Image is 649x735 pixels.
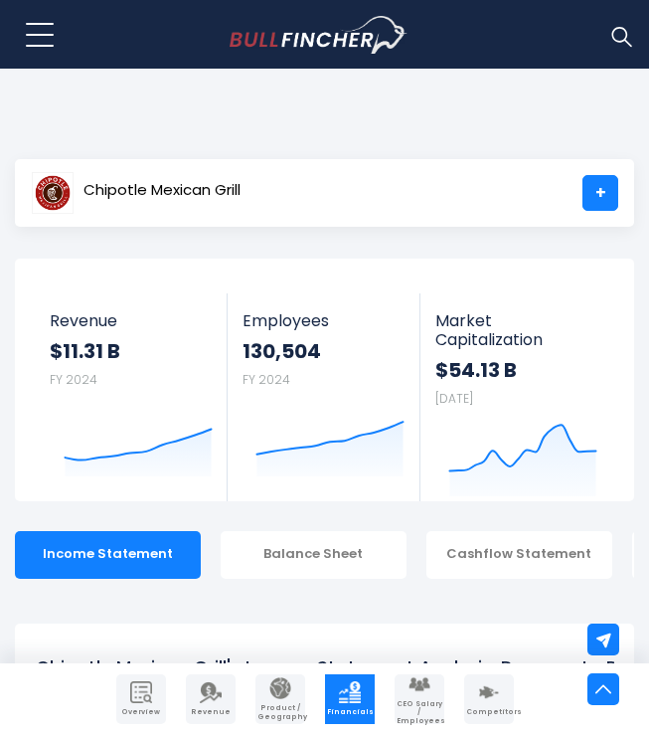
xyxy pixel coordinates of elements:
[243,371,290,388] small: FY 2024
[397,700,442,725] span: CEO Salary / Employees
[435,357,597,383] strong: $54.13 B
[50,371,97,388] small: FY 2024
[435,311,597,349] span: Market Capitalization
[31,175,242,211] a: Chipotle Mexican Grill
[582,175,618,211] a: +
[35,293,228,481] a: Revenue $11.31 B FY 2024
[325,674,375,724] a: Company Financials
[466,708,512,716] span: Competitors
[118,708,164,716] span: Overview
[186,674,236,724] a: Company Revenue
[83,182,241,199] span: Chipotle Mexican Grill
[116,674,166,724] a: Company Overview
[230,16,407,54] img: Bullfincher logo
[426,531,612,579] div: Cashflow Statement
[257,704,303,721] span: Product / Geography
[420,293,612,501] a: Market Capitalization $54.13 B [DATE]
[464,674,514,724] a: Company Competitors
[243,338,404,364] strong: 130,504
[230,16,443,54] a: Go to homepage
[228,293,418,481] a: Employees 130,504 FY 2024
[188,708,234,716] span: Revenue
[327,708,373,716] span: Financials
[221,531,406,579] div: Balance Sheet
[15,531,201,579] div: Income Statement
[50,311,213,330] span: Revenue
[395,674,444,724] a: Company Employees
[243,311,404,330] span: Employees
[435,390,473,407] small: [DATE]
[255,674,305,724] a: Company Product/Geography
[32,172,74,214] img: CMG logo
[50,338,213,364] strong: $11.31 B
